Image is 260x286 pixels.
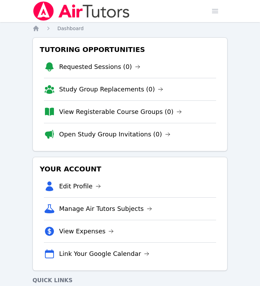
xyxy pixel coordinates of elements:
h4: Quick Links [32,276,228,285]
a: Requested Sessions (0) [59,62,140,72]
span: Dashboard [57,26,84,31]
a: Edit Profile [59,181,101,191]
nav: Breadcrumb [32,25,228,32]
a: Manage Air Tutors Subjects [59,204,152,214]
a: View Expenses [59,226,114,236]
img: Air Tutors [32,1,130,21]
a: Dashboard [57,25,84,32]
a: Study Group Replacements (0) [59,84,163,94]
a: Open Study Group Invitations (0) [59,129,170,139]
a: Link Your Google Calendar [59,249,149,259]
h3: Tutoring Opportunities [38,43,222,56]
a: View Registerable Course Groups (0) [59,107,182,117]
h3: Your Account [38,163,222,175]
